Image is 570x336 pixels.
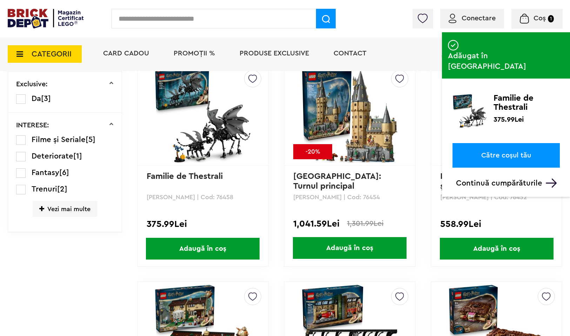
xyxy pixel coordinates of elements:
[293,237,407,259] span: Adaugă în coș
[33,201,97,217] span: Vezi mai multe
[442,87,449,94] img: addedtocart
[146,238,260,260] span: Adaugă în coș
[431,238,562,260] a: Adaugă în coș
[546,179,557,188] img: Arrow%20-%20Down.svg
[440,238,554,260] span: Adaugă în coș
[452,94,487,128] img: Familie de Thestrali
[293,194,406,200] p: [PERSON_NAME] | Cod: 76454
[334,50,367,57] a: Contact
[59,169,69,176] span: [6]
[240,50,309,57] a: Produse exclusive
[293,220,340,228] span: 1,041.59Lei
[154,66,252,164] img: Familie de Thestrali
[147,194,259,200] p: [PERSON_NAME] | Cod: 76458
[32,50,72,58] span: CATEGORII
[138,238,268,260] a: Adaugă în coș
[301,66,399,164] img: Castelul Hogwarts: Turnul principal
[86,136,95,143] span: [5]
[16,81,48,88] p: Exclusive:
[147,220,259,229] div: 375.99Lei
[73,152,82,160] span: [1]
[32,95,41,102] span: Da
[32,185,57,193] span: Trenuri
[32,152,73,160] span: Deteriorate
[174,50,215,57] a: PROMOȚII %
[284,237,415,259] a: Adaugă în coș
[456,179,560,188] p: Continuă cumpărăturile
[448,40,458,51] img: addedtocart
[440,220,553,229] div: 558.99Lei
[16,122,49,129] p: INTERESE:
[347,220,383,227] span: 1,301.99Lei
[440,172,551,190] a: Furnituri Vâjthaţ de calitate şi magaz...
[440,194,553,200] p: [PERSON_NAME] | Cod: 76452
[41,95,51,102] span: [3]
[293,172,383,190] a: [GEOGRAPHIC_DATA]: Turnul principal
[452,143,560,168] a: Către coșul tău
[462,15,496,22] span: Conectare
[32,136,86,143] span: Filme și Seriale
[293,144,332,159] div: -20%
[32,169,59,176] span: Fantasy
[448,51,564,72] span: Adăugat în [GEOGRAPHIC_DATA]
[147,172,223,181] a: Familie de Thestrali
[57,185,67,193] span: [2]
[449,15,496,22] a: Conectare
[494,115,524,122] p: 375.99Lei
[548,15,554,22] small: 1
[494,94,560,112] p: Familie de Thestrali
[534,15,546,22] span: Coș
[103,50,149,57] a: Card Cadou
